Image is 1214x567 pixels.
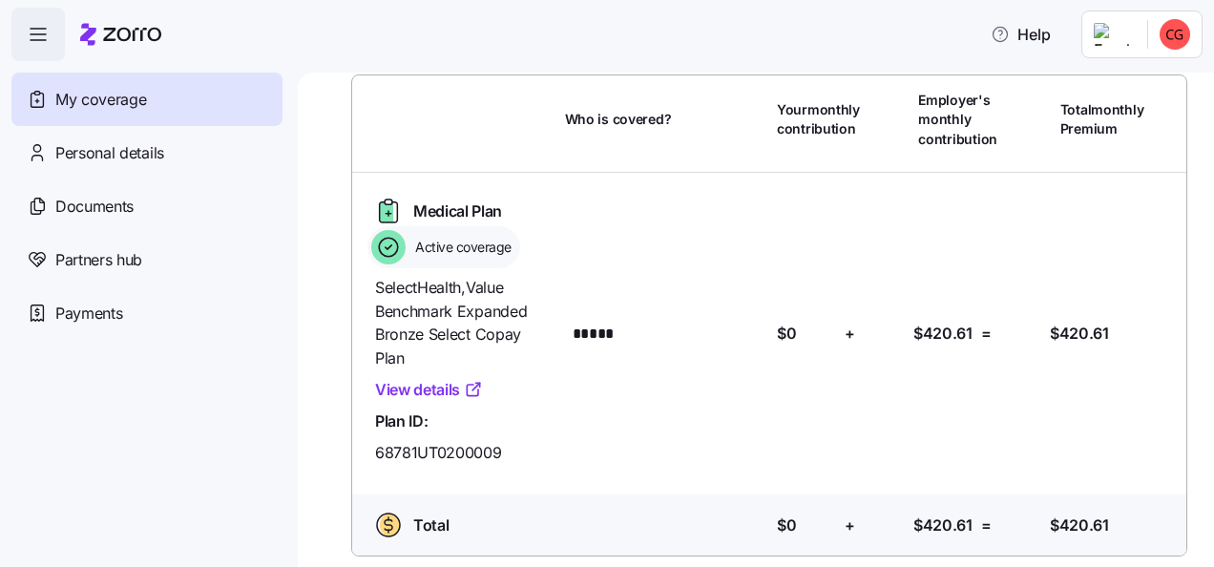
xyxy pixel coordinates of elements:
a: Payments [11,286,283,340]
a: My coverage [11,73,283,126]
span: + [845,322,855,346]
span: + [845,514,855,537]
span: $420.61 [913,322,973,346]
span: Personal details [55,141,164,165]
span: $420.61 [1050,514,1109,537]
span: Your monthly contribution [777,100,860,139]
span: My coverage [55,88,146,112]
span: Payments [55,302,122,325]
span: 68781UT0200009 [375,441,502,465]
span: Total monthly Premium [1060,100,1144,139]
span: Help [991,23,1051,46]
span: $0 [777,322,796,346]
a: Partners hub [11,233,283,286]
span: Plan ID: [375,409,428,433]
span: $420.61 [913,514,973,537]
span: Active coverage [409,238,512,257]
span: Partners hub [55,248,142,272]
span: Employer's monthly contribution [918,91,997,149]
img: 031cc556e9687c3642a58c970abf427f [1160,19,1190,50]
span: $420.61 [1050,322,1109,346]
span: = [981,514,992,537]
a: Personal details [11,126,283,179]
span: SelectHealth , Value Benchmark Expanded Bronze Select Copay Plan [375,276,550,370]
button: Help [975,15,1066,53]
span: Total [413,514,449,537]
a: Documents [11,179,283,233]
span: $0 [777,514,796,537]
span: Who is covered? [565,110,672,129]
span: Medical Plan [413,199,502,223]
a: View details [375,378,483,402]
img: Employer logo [1094,23,1132,46]
span: Documents [55,195,134,219]
span: = [981,322,992,346]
